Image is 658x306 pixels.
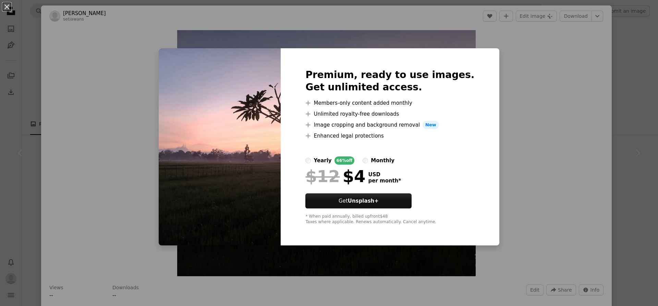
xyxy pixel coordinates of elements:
[305,99,474,107] li: Members-only content added monthly
[159,48,281,245] img: photo-1759024697205-06fbfc48d585
[348,198,379,204] strong: Unsplash+
[368,171,401,178] span: USD
[305,193,412,208] a: GetUnsplash+
[314,156,331,165] div: yearly
[305,110,474,118] li: Unlimited royalty-free downloads
[305,132,474,140] li: Enhanced legal protections
[305,167,365,185] div: $4
[305,158,311,163] input: yearly66%off
[305,214,474,225] div: * When paid annually, billed upfront $48 Taxes where applicable. Renews automatically. Cancel any...
[305,167,340,185] span: $12
[334,156,355,165] div: 66% off
[368,178,401,184] span: per month *
[423,121,439,129] span: New
[305,69,474,93] h2: Premium, ready to use images. Get unlimited access.
[305,121,474,129] li: Image cropping and background removal
[363,158,368,163] input: monthly
[371,156,394,165] div: monthly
